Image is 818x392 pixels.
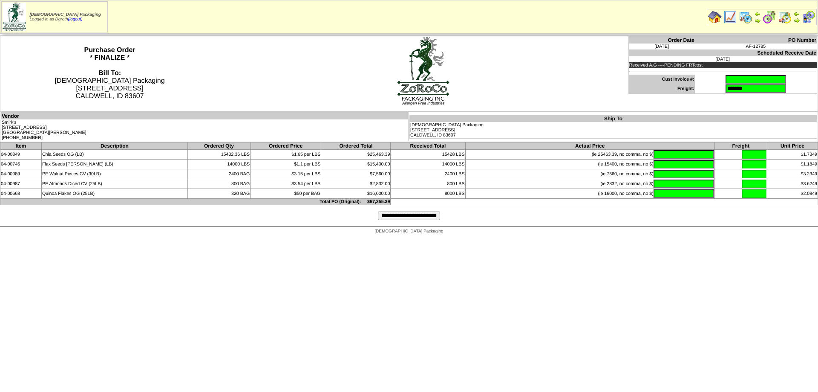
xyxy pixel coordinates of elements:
[251,150,321,160] td: $1.65 per LBS
[0,150,42,160] td: 04-00849
[187,142,250,150] th: Ordered Qty
[714,142,767,150] th: Freight
[391,150,465,160] td: 15428 LBS
[465,189,714,199] td: (ie 16000, no comma, no $)
[41,169,187,179] td: PE Walnut Pieces CV (30LB)
[41,189,187,199] td: Quinoa Flakes OG (25LB)
[374,229,443,234] span: [DEMOGRAPHIC_DATA] Packaging
[739,10,752,24] img: calendarprod.gif
[0,160,42,169] td: 04-00746
[0,169,42,179] td: 04-00989
[754,10,761,17] img: arrowleft.gif
[802,10,815,24] img: calendarcustomer.gif
[391,160,465,169] td: 14000 LBS
[723,10,737,24] img: line_graph.gif
[391,169,465,179] td: 2400 LBS
[321,142,391,150] th: Ordered Total
[465,160,714,169] td: (ie 15400, no comma, no $)
[321,179,391,189] td: $2,832.00
[251,160,321,169] td: $1.1 per LBS
[1,119,409,141] td: Smirk's [STREET_ADDRESS] [GEOGRAPHIC_DATA][PERSON_NAME] [PHONE_NUMBER]
[708,10,722,24] img: home.gif
[793,17,800,24] img: arrowright.gif
[0,179,42,189] td: 04-00987
[695,44,817,49] td: AF-12785
[98,70,121,77] strong: Bill To:
[767,189,818,199] td: $2.0849
[778,10,792,24] img: calendarinout.gif
[767,169,818,179] td: $3.2349
[465,169,714,179] td: (ie 7560, no comma, no $)
[321,189,391,199] td: $16,000.00
[41,179,187,189] td: PE Almonds Diced CV (25LB)
[187,179,250,189] td: 800 BAG
[391,142,465,150] th: Received Total
[30,12,101,22] span: Logged in as Dgroth
[41,142,187,150] th: Description
[251,189,321,199] td: $50 per BAG
[767,160,818,169] td: $1.1849
[628,37,694,44] th: Order Date
[187,160,250,169] td: 14000 LBS
[391,179,465,189] td: 800 LBS
[628,44,694,49] td: [DATE]
[321,150,391,160] td: $25,463.39
[187,189,250,199] td: 320 BAG
[0,142,42,150] th: Item
[321,160,391,169] td: $15,400.00
[187,150,250,160] td: 15432.36 LBS
[30,12,101,17] span: [DEMOGRAPHIC_DATA] Packaging
[465,179,714,189] td: (ie 2832, no comma, no $)
[628,75,694,84] td: Cust Invoice #:
[628,49,817,56] th: Scheduled Receive Date
[251,179,321,189] td: $3.54 per LBS
[251,169,321,179] td: $3.15 per LBS
[41,160,187,169] td: Flax Seeds [PERSON_NAME] (LB)
[402,101,444,105] span: Allergen Free Industries
[1,113,409,120] th: Vendor
[767,150,818,160] td: $1.7349
[767,142,818,150] th: Unit Price
[793,10,800,17] img: arrowleft.gif
[55,70,164,100] span: [DEMOGRAPHIC_DATA] Packaging [STREET_ADDRESS] CALDWELL, ID 83607
[3,3,26,31] img: zoroco-logo-small.webp
[410,122,817,139] td: [DEMOGRAPHIC_DATA] Packaging [STREET_ADDRESS] CALDWELL, ID 83607
[754,17,761,24] img: arrowright.gif
[767,179,818,189] td: $3.6249
[321,169,391,179] td: $7,560.00
[187,169,250,179] td: 2400 BAG
[410,115,817,122] th: Ship To
[0,189,42,199] td: 04-00668
[695,37,817,44] th: PO Number
[465,142,714,150] th: Actual Price
[397,36,450,101] img: logoBig.jpg
[41,150,187,160] td: Chia Seeds OG (LB)
[628,62,817,68] td: Received A.G ----PENDING FRTcost
[391,189,465,199] td: 8000 LBS
[628,84,694,94] td: Freight:
[628,56,817,62] td: [DATE]
[0,36,219,111] th: Purchase Order * FINALIZE *
[0,199,391,205] td: Total PO (Original): $67,255.39
[763,10,776,24] img: calendarblend.gif
[68,17,83,22] a: (logout)
[251,142,321,150] th: Ordered Price
[465,150,714,160] td: (ie 25463.39, no comma, no $)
